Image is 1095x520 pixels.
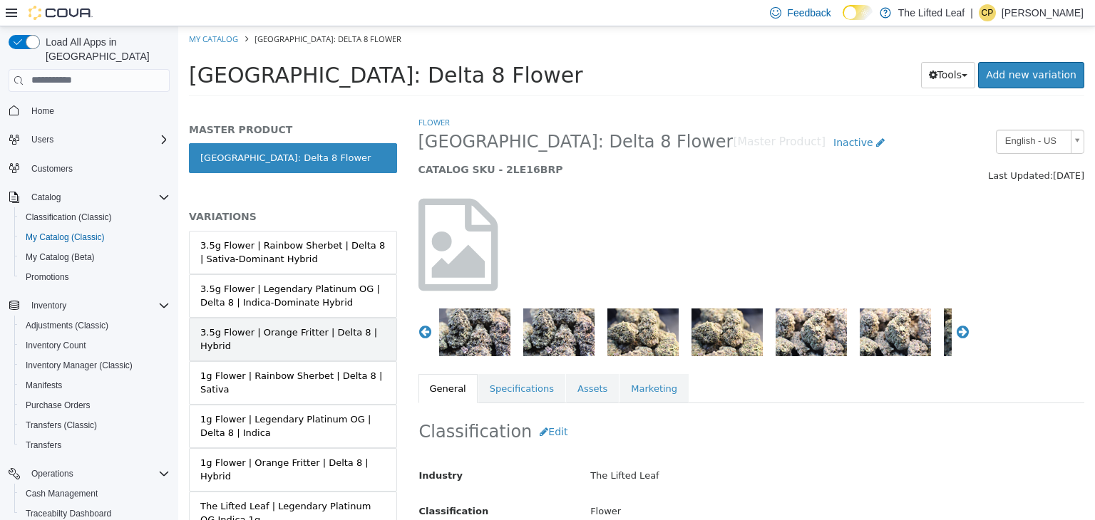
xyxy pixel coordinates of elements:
button: Manifests [14,375,175,395]
span: Transfers [20,437,170,454]
span: Promotions [26,271,69,283]
a: Customers [26,160,78,177]
span: My Catalog (Classic) [20,229,170,246]
p: [PERSON_NAME] [1002,4,1084,21]
button: Inventory Count [14,336,175,355]
a: Transfers (Classic) [20,417,103,434]
div: 3.5g Flower | Rainbow Sherbet | Delta 8 | Sativa-Dominant Hybrid [22,212,207,240]
span: Inventory Manager (Classic) [26,360,133,371]
span: Adjustments (Classic) [20,317,170,334]
button: Inventory [3,296,175,316]
span: Transfers (Classic) [26,420,97,431]
span: My Catalog (Classic) [26,232,105,243]
button: Users [26,131,59,148]
span: Manifests [26,380,62,391]
a: My Catalog (Beta) [20,249,101,266]
a: Specifications [300,348,387,378]
div: Flower [401,473,916,498]
h5: MASTER PRODUCT [11,97,219,110]
a: Cash Management [20,485,103,502]
div: 3.5g Flower | Legendary Platinum OG | Delta 8 | Indica-Dominate Hybrid [22,256,207,284]
span: Inventory Count [20,337,170,354]
span: Last Updated: [810,144,875,155]
button: Next [777,298,791,313]
span: [GEOGRAPHIC_DATA]: Delta 8 Flower [76,7,223,18]
button: Catalog [26,189,66,206]
a: Purchase Orders [20,397,96,414]
div: 3.5g Flower | Orange Fritter | Delta 8 | Hybrid [22,299,207,327]
button: Adjustments (Classic) [14,316,175,336]
button: Users [3,130,175,150]
button: My Catalog (Beta) [14,247,175,267]
a: [GEOGRAPHIC_DATA]: Delta 8 Flower [11,117,219,147]
span: Feedback [787,6,831,20]
a: Inventory Manager (Classic) [20,357,138,374]
span: Inventory Manager (Classic) [20,357,170,374]
h2: Classification [241,392,906,419]
span: Customers [31,163,73,175]
a: English - US [818,103,906,128]
span: Cash Management [20,485,170,502]
button: Operations [3,464,175,484]
button: Inventory Manager (Classic) [14,355,175,375]
span: Home [26,102,170,120]
span: Load All Apps in [GEOGRAPHIC_DATA] [40,35,170,63]
span: English - US [818,104,887,126]
button: Tools [743,36,798,62]
span: Purchase Orders [26,400,91,411]
span: Users [26,131,170,148]
button: My Catalog (Classic) [14,227,175,247]
span: Inventory [26,297,170,314]
small: [Master Product] [555,110,647,122]
div: 1g Flower | Orange Fritter | Delta 8 | Hybrid [22,430,207,457]
span: Operations [26,465,170,482]
span: CP [982,4,994,21]
a: Promotions [20,269,75,286]
a: Assets [388,348,441,378]
a: Classification (Classic) [20,209,118,226]
span: Purchase Orders [20,397,170,414]
span: Inventory Count [26,340,86,351]
span: Classification (Classic) [20,209,170,226]
button: Cash Management [14,484,175,504]
span: [DATE] [875,144,906,155]
button: Previous [240,298,255,313]
span: Customers [26,160,170,177]
a: Transfers [20,437,67,454]
button: Inventory [26,297,72,314]
span: Catalog [26,189,170,206]
div: The Lifted Leaf [401,437,916,462]
img: Cova [29,6,93,20]
a: My Catalog [11,7,60,18]
span: Cash Management [26,488,98,499]
span: Inactive [655,110,695,122]
button: Home [3,100,175,121]
span: Inventory [31,300,66,311]
button: Edit [354,392,397,419]
span: Transfers [26,440,61,451]
a: Adjustments (Classic) [20,317,114,334]
span: Promotions [20,269,170,286]
a: Marketing [441,348,510,378]
span: Transfers (Classic) [20,417,170,434]
span: Classification [241,479,311,490]
p: | [970,4,973,21]
div: 1g Flower | Legendary Platinum OG | Delta 8 | Indica [22,386,207,414]
div: 1g Flower | Rainbow Sherbet | Delta 8 | Sativa [22,343,207,370]
p: The Lifted Leaf [898,4,965,21]
span: Manifests [20,377,170,394]
span: Industry [241,444,285,454]
button: Operations [26,465,79,482]
span: [GEOGRAPHIC_DATA]: Delta 8 Flower [240,105,555,127]
span: My Catalog (Beta) [26,251,95,263]
span: Catalog [31,192,61,203]
div: The Lifted Leaf | Legendary Platinum OG Indica 1g [22,473,207,501]
span: [GEOGRAPHIC_DATA]: Delta 8 Flower [11,36,404,61]
a: Inventory Count [20,337,92,354]
button: Classification (Classic) [14,207,175,227]
span: Adjustments (Classic) [26,320,108,331]
button: Customers [3,158,175,179]
a: Add new variation [800,36,906,62]
a: General [240,348,299,378]
div: Christina Paris [979,4,996,21]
